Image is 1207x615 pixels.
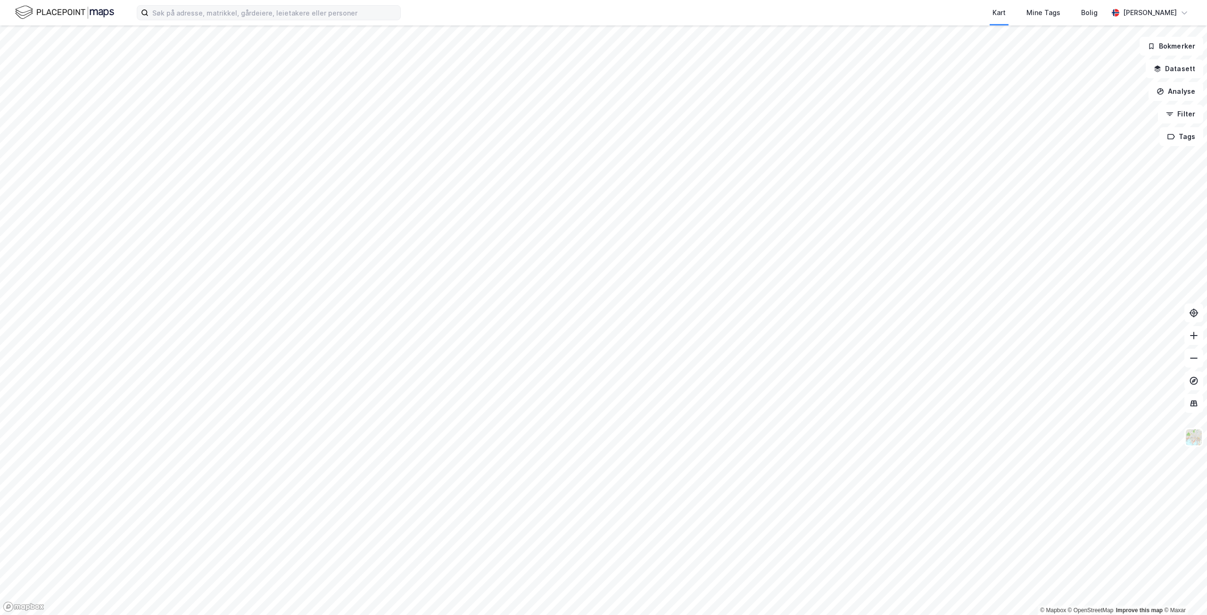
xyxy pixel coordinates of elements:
a: Mapbox [1040,607,1066,614]
a: Mapbox homepage [3,601,44,612]
input: Søk på adresse, matrikkel, gårdeiere, leietakere eller personer [149,6,400,20]
button: Filter [1158,105,1203,123]
button: Tags [1159,127,1203,146]
iframe: Chat Widget [1160,570,1207,615]
a: OpenStreetMap [1068,607,1114,614]
button: Datasett [1146,59,1203,78]
button: Analyse [1149,82,1203,101]
img: logo.f888ab2527a4732fd821a326f86c7f29.svg [15,4,114,21]
div: Kontrollprogram for chat [1160,570,1207,615]
div: [PERSON_NAME] [1123,7,1177,18]
img: Z [1185,428,1203,446]
button: Bokmerker [1140,37,1203,56]
a: Improve this map [1116,607,1163,614]
div: Bolig [1081,7,1098,18]
div: Kart [992,7,1006,18]
div: Mine Tags [1026,7,1060,18]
